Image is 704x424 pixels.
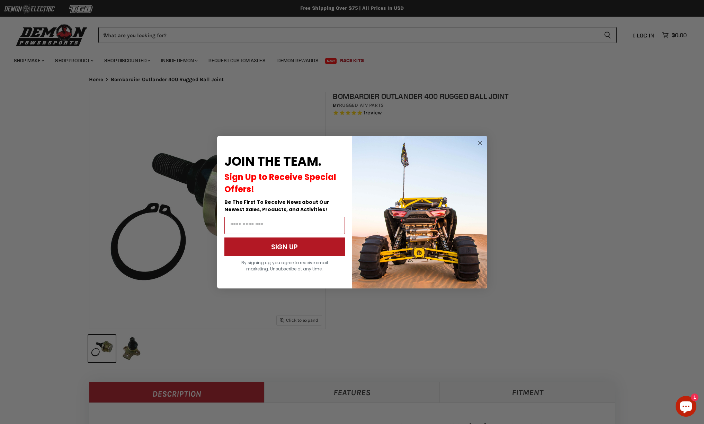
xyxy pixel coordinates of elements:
[224,217,345,234] input: Email Address
[674,396,698,418] inbox-online-store-chat: Shopify online store chat
[476,139,484,147] button: Close dialog
[352,136,487,288] img: a9095488-b6e7-41ba-879d-588abfab540b.jpeg
[224,153,321,170] span: JOIN THE TEAM.
[241,260,328,272] span: By signing up, you agree to receive email marketing. Unsubscribe at any time.
[224,171,336,195] span: Sign Up to Receive Special Offers!
[224,199,329,213] span: Be The First To Receive News about Our Newest Sales, Products, and Activities!
[224,237,345,256] button: SIGN UP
